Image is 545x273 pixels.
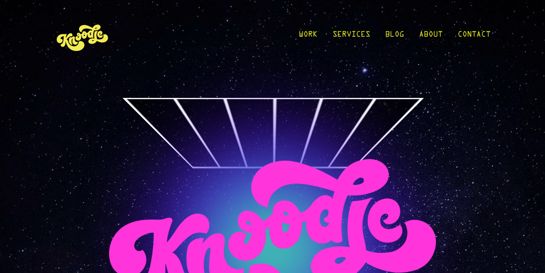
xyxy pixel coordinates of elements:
a: Services [332,15,370,59]
a: Blog [385,15,404,59]
img: KnoLogo(yellow) [55,15,111,59]
a: Work [299,15,317,59]
a: About [419,15,442,59]
a: Contact [458,15,490,59]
